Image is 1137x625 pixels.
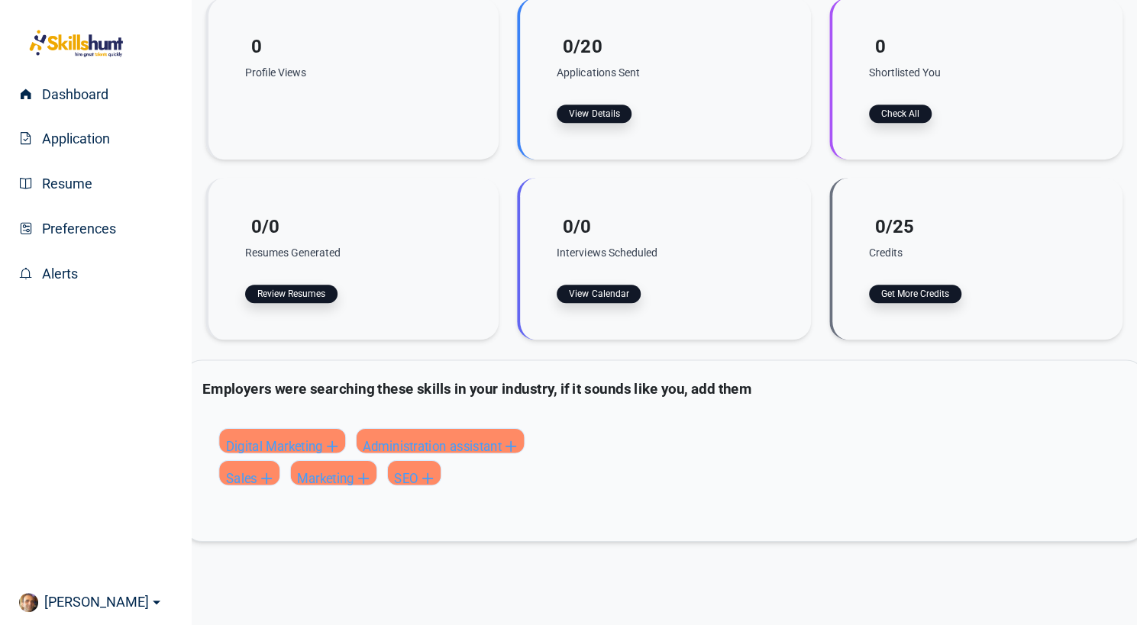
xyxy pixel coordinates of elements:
[38,591,149,614] span: [PERSON_NAME]
[19,27,134,60] img: logo
[869,285,961,303] a: Get More Credits
[869,214,1086,239] h4: 0/25
[245,214,462,239] h4: 0/0
[356,427,525,453] div: Administration assistant
[36,176,92,192] span: Resume
[245,65,462,80] p: Profile Views
[557,105,631,123] button: View Details
[869,65,1086,80] p: Shortlisted You
[869,34,1086,59] h4: 0
[557,65,774,80] p: Applications Sent
[387,459,441,485] div: SEO
[19,593,38,612] img: O9YLBzmqyMuFGr1O79wt1CM8lV9w9xCzETSdxMmR.jpg
[36,130,110,147] span: Application
[557,245,774,260] p: Interviews Scheduled
[202,380,1126,398] h5: Employers were searching these skills in your industry, if it sounds like you, add them
[245,34,462,59] h4: 0
[36,221,116,237] span: Preferences
[218,427,346,453] div: Digital Marketing
[869,245,1086,260] p: Credits
[245,285,338,303] a: Review Resumes
[218,459,280,485] div: Sales
[869,105,932,123] button: Check All
[36,86,108,102] span: Dashboard
[557,34,774,59] h4: 0/20
[557,214,774,239] h4: 0/0
[290,459,377,485] div: Marketing
[245,245,462,260] p: Resumes Generated
[36,266,78,282] span: Alerts
[557,285,641,303] a: View Calendar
